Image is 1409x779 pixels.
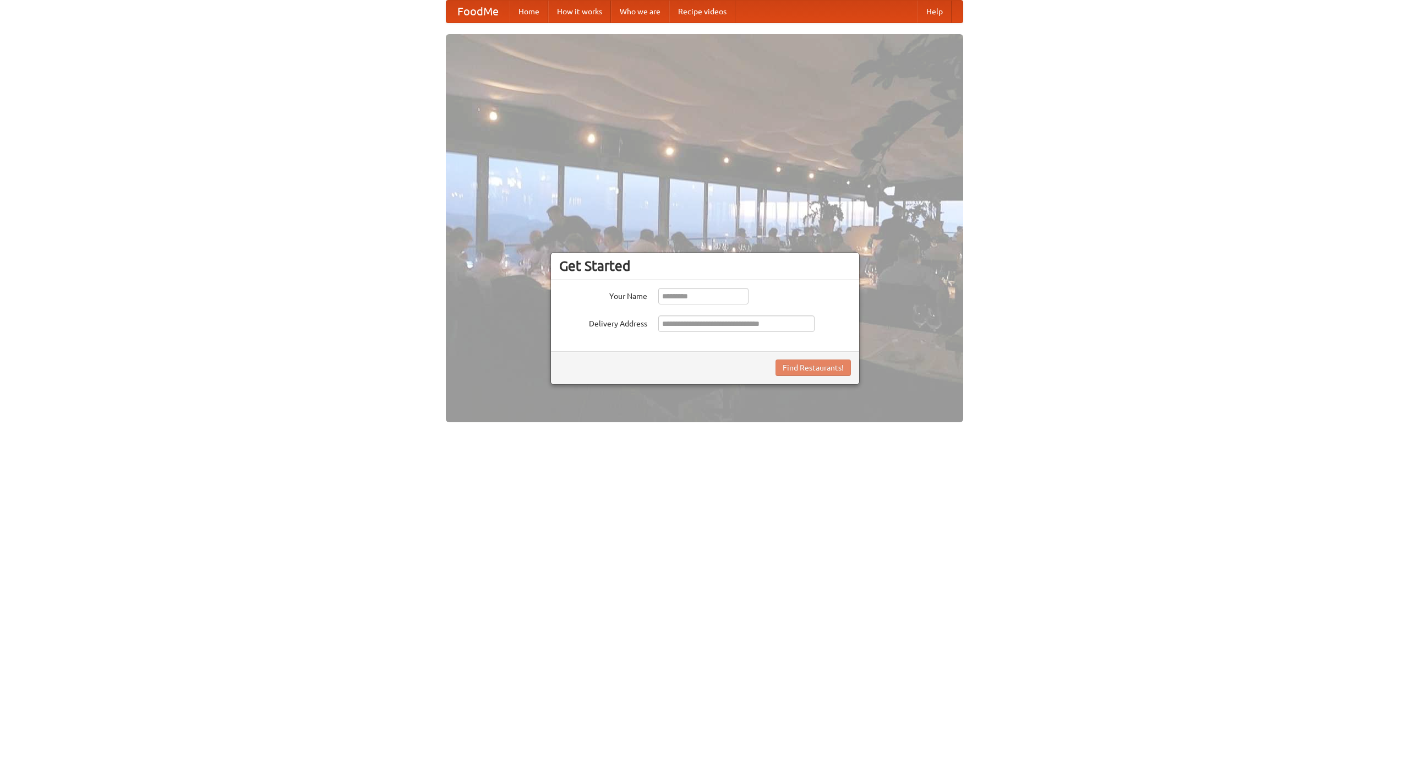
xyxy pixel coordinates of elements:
a: Help [918,1,952,23]
a: FoodMe [446,1,510,23]
a: Recipe videos [669,1,735,23]
a: Home [510,1,548,23]
a: Who we are [611,1,669,23]
label: Your Name [559,288,647,302]
a: How it works [548,1,611,23]
button: Find Restaurants! [776,359,851,376]
label: Delivery Address [559,315,647,329]
h3: Get Started [559,258,851,274]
